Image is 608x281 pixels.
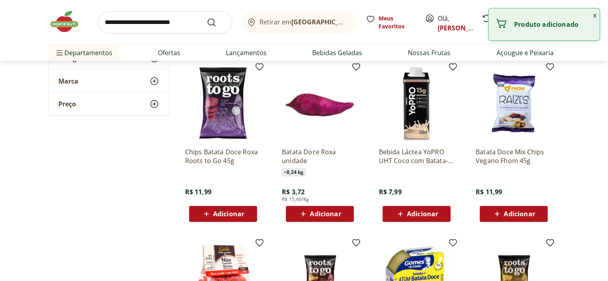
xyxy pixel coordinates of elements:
a: Batata Doce Roxa unidade [282,147,358,165]
span: Marca [58,77,78,85]
img: Bebida Láctea YoPRO UHT Coco com Batata-Doce 15g de proteínas 250ml [379,65,455,141]
span: R$ 3,72 [282,187,305,196]
button: Adicionar [189,206,257,222]
a: Lançamentos [226,48,267,58]
a: Chips Batata Doce Roxa Roots to Go 45g [185,147,261,165]
span: Retirar em [259,18,348,26]
a: Batata Doce Mix Chips Vegano Fhom 45g [476,147,552,165]
span: Adicionar [310,211,341,217]
button: Fechar notificação [590,8,600,22]
span: Departamentos [55,43,112,62]
span: ~ 0,24 kg [282,168,305,176]
p: Produto adicionado [514,20,593,28]
button: Adicionar [286,206,354,222]
button: Marca [49,70,169,92]
span: Adicionar [213,211,244,217]
span: Olá, [438,14,473,33]
a: Bebida Láctea YoPRO UHT Coco com Batata-Doce 15g de proteínas 250ml [379,147,455,165]
a: Meus Favoritos [366,14,415,30]
span: R$ 15,49/Kg [282,196,309,203]
button: Adicionar [383,206,451,222]
img: Chips Batata Doce Roxa Roots to Go 45g [185,65,261,141]
b: [GEOGRAPHIC_DATA]/[GEOGRAPHIC_DATA] [291,18,426,26]
span: Adicionar [504,211,535,217]
img: Batata Doce Roxa unidade [282,65,358,141]
button: Retirar em[GEOGRAPHIC_DATA]/[GEOGRAPHIC_DATA] [242,11,356,34]
a: Nossas Frutas [408,48,451,58]
span: R$ 11,99 [185,187,211,196]
button: Adicionar [480,206,548,222]
span: Meus Favoritos [379,14,415,30]
img: Hortifruti [48,10,88,34]
span: Adicionar [407,211,438,217]
button: Preço [49,93,169,115]
a: [PERSON_NAME] [438,24,490,32]
span: R$ 7,99 [379,187,401,196]
img: Batata Doce Mix Chips Vegano Fhom 45g [476,65,552,141]
span: R$ 11,99 [476,187,502,196]
button: Submit Search [207,18,226,27]
span: Preço [58,100,76,108]
a: Ofertas [158,48,180,58]
button: Menu [55,43,64,62]
a: Bebidas Geladas [312,48,362,58]
a: Açougue e Peixaria [496,48,553,58]
input: search [98,11,232,34]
